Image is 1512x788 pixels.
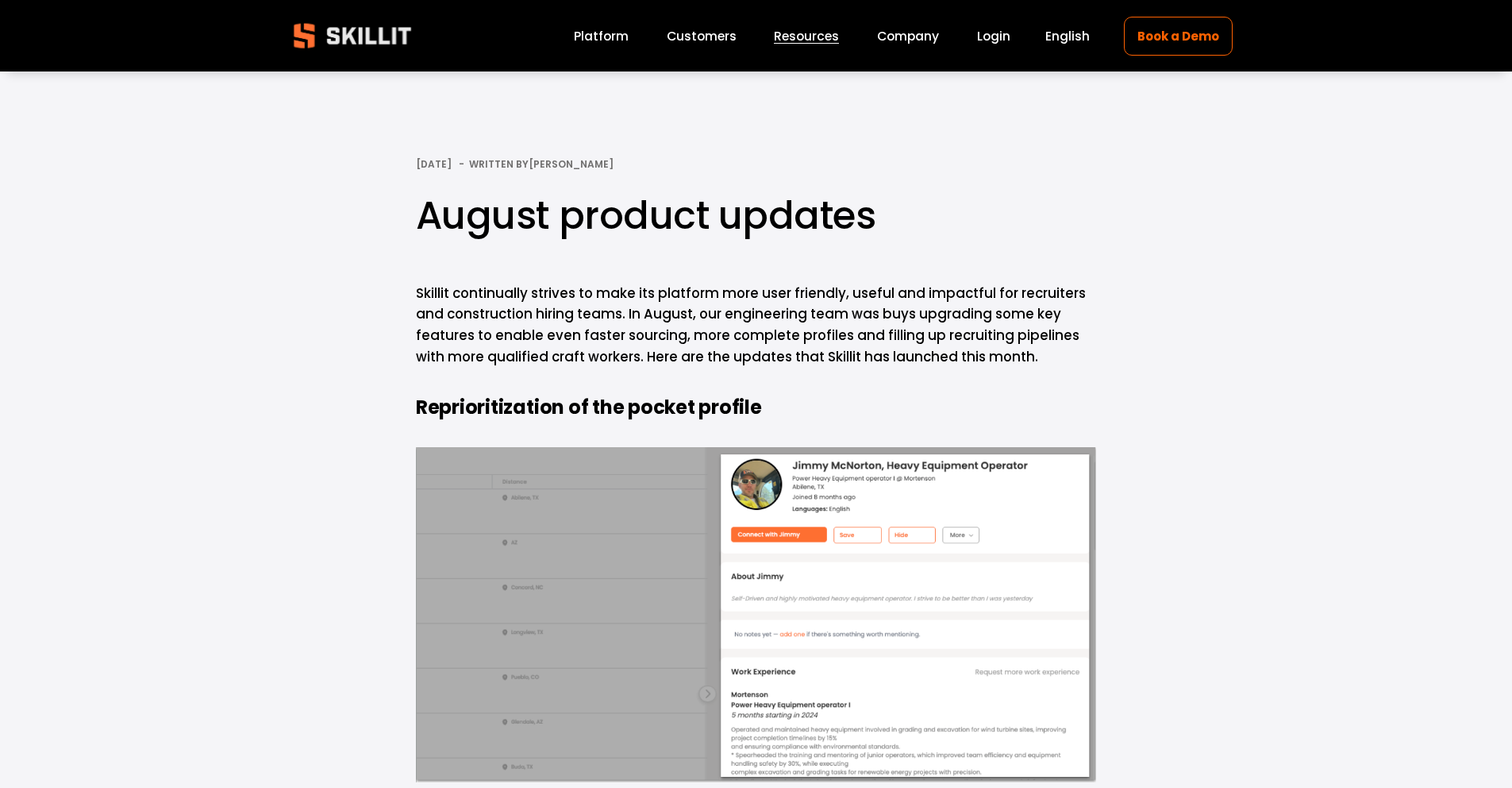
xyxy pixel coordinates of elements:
div: Written By [469,159,614,170]
a: [PERSON_NAME] [529,157,614,171]
a: Customers [667,25,737,47]
a: Login [977,25,1010,47]
div: language picker [1045,25,1090,47]
a: folder dropdown [774,25,839,47]
p: Skillit continually strives to make its platform more user friendly, useful and impactful for rec... [416,283,1096,369]
span: English [1045,27,1090,45]
span: Resources [774,27,839,45]
a: Company [877,25,939,47]
a: Book a Demo [1124,17,1232,56]
h1: August product updates [416,189,1096,242]
a: Platform [574,25,629,47]
span: [DATE] [416,157,452,171]
strong: Reprioritization of the pocket profile [416,394,762,420]
img: Skillit [280,12,425,60]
